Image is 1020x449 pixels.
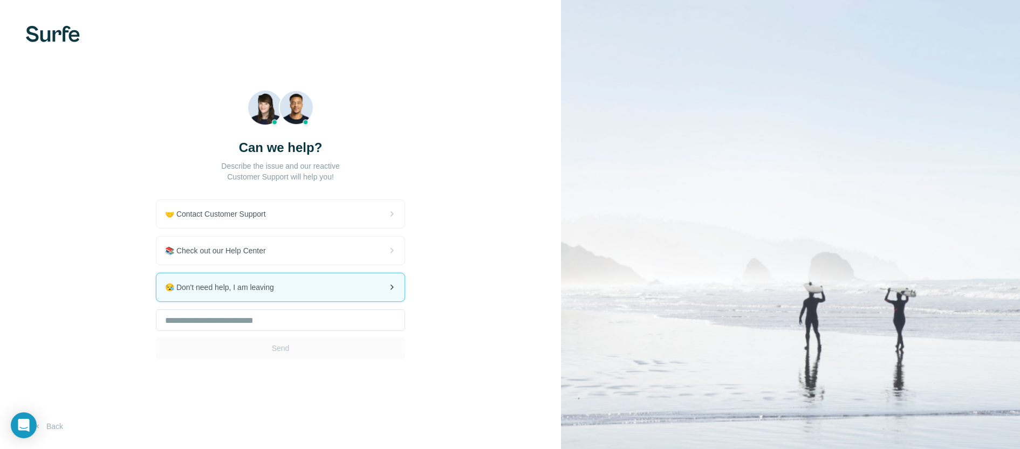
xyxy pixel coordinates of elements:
[165,209,275,219] span: 🤝 Contact Customer Support
[11,412,37,438] div: Open Intercom Messenger
[239,139,323,156] h3: Can we help?
[248,90,314,130] img: Beach Photo
[221,161,339,171] p: Describe the issue and our reactive
[165,245,275,256] span: 📚 Check out our Help Center
[227,171,334,182] p: Customer Support will help you!
[26,26,80,42] img: Surfe's logo
[26,417,71,436] button: Back
[165,282,283,293] span: 😪 Don't need help, I am leaving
